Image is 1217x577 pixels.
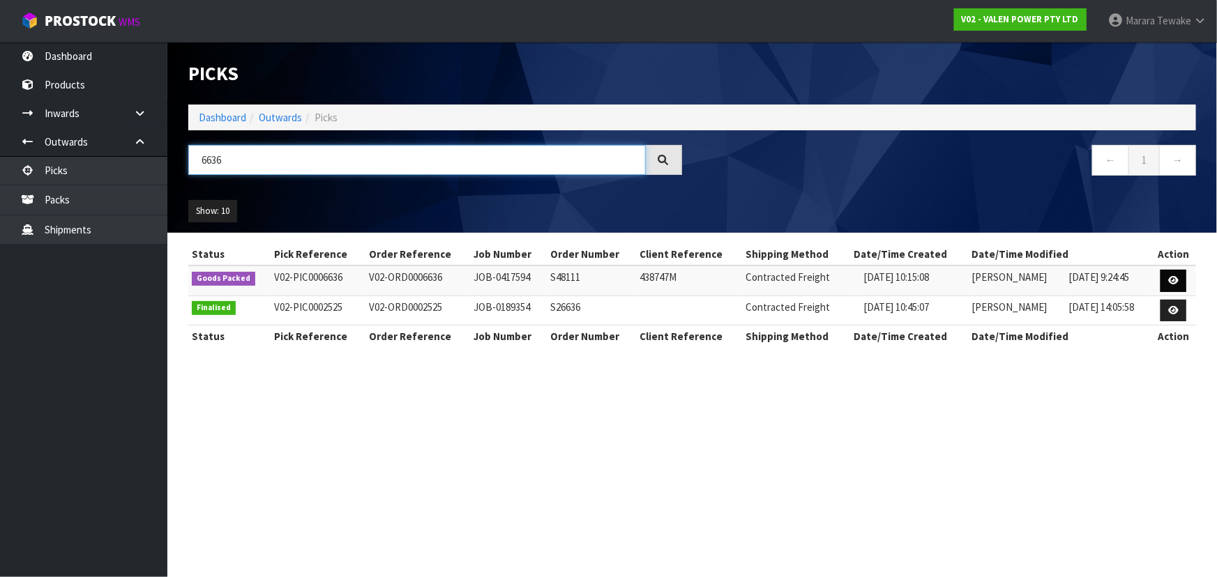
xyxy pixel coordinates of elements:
[637,325,743,348] th: Client Reference
[1128,145,1160,175] a: 1
[259,111,302,124] a: Outwards
[471,266,547,295] td: JOB-0417594
[850,325,969,348] th: Date/Time Created
[547,266,636,295] td: S48111
[1092,145,1129,175] a: ←
[271,295,365,325] td: V02-PIC0002525
[188,200,237,222] button: Show: 10
[188,243,271,266] th: Status
[969,295,1066,325] td: [PERSON_NAME]
[746,300,831,314] span: Contracted Freight
[1066,295,1151,325] td: [DATE] 14:05:58
[192,272,255,286] span: Goods Packed
[271,325,365,348] th: Pick Reference
[271,266,365,295] td: V02-PIC0006636
[861,266,969,295] td: [DATE] 10:15:08
[271,243,365,266] th: Pick Reference
[547,295,636,325] td: S26636
[1066,266,1151,295] td: [DATE] 9:24:45
[850,243,969,266] th: Date/Time Created
[746,270,831,284] span: Contracted Freight
[471,243,547,266] th: Job Number
[637,266,743,295] td: 438747M
[365,266,471,295] td: V02-ORD0006636
[471,325,547,348] th: Job Number
[188,325,271,348] th: Status
[962,13,1079,25] strong: V02 - VALEN POWER PTY LTD
[365,243,471,266] th: Order Reference
[861,295,969,325] td: [DATE] 10:45:07
[1157,14,1191,27] span: Tewake
[21,12,38,29] img: cube-alt.png
[703,145,1197,179] nav: Page navigation
[637,243,743,266] th: Client Reference
[1126,14,1155,27] span: Marara
[188,145,646,175] input: Search picks
[1151,243,1196,266] th: Action
[365,325,471,348] th: Order Reference
[471,295,547,325] td: JOB-0189354
[969,266,1066,295] td: [PERSON_NAME]
[315,111,338,124] span: Picks
[969,243,1151,266] th: Date/Time Modified
[954,8,1087,31] a: V02 - VALEN POWER PTY LTD
[365,295,471,325] td: V02-ORD0002525
[743,325,850,348] th: Shipping Method
[1151,325,1196,348] th: Action
[119,15,140,29] small: WMS
[1159,145,1196,175] a: →
[547,325,636,348] th: Order Number
[192,301,236,315] span: Finalised
[45,12,116,30] span: ProStock
[743,243,850,266] th: Shipping Method
[547,243,636,266] th: Order Number
[969,325,1151,348] th: Date/Time Modified
[188,63,682,84] h1: Picks
[199,111,246,124] a: Dashboard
